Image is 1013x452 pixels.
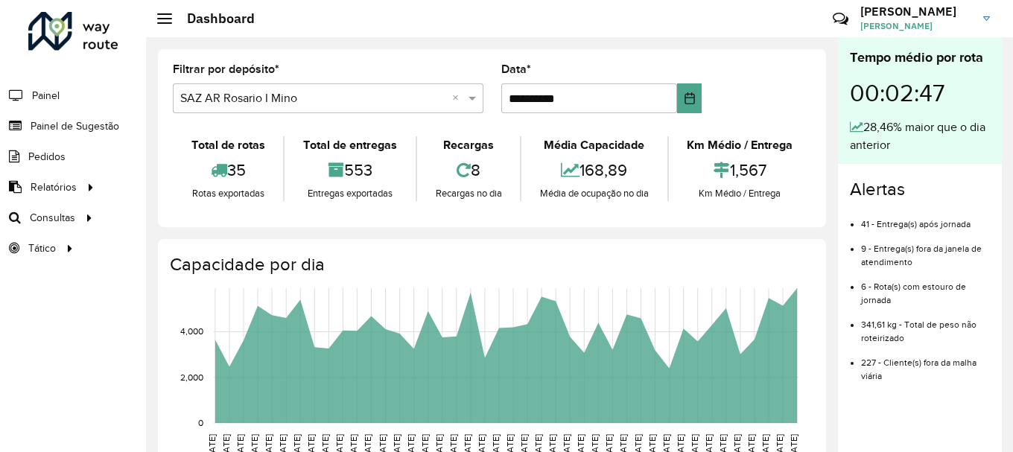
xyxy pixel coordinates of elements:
[172,10,255,27] h2: Dashboard
[198,418,203,427] text: 0
[501,60,531,78] label: Data
[861,206,990,231] li: 41 - Entrega(s) após jornada
[850,48,990,68] div: Tempo médio por rota
[421,136,516,154] div: Recargas
[180,372,203,382] text: 2,000
[288,136,411,154] div: Total de entregas
[452,89,465,107] span: Clear all
[288,186,411,201] div: Entregas exportadas
[861,307,990,345] li: 341,61 kg - Total de peso não roteirizado
[673,154,807,186] div: 1,567
[421,186,516,201] div: Recargas no dia
[861,345,990,383] li: 227 - Cliente(s) fora da malha viária
[421,154,516,186] div: 8
[177,186,279,201] div: Rotas exportadas
[525,186,663,201] div: Média de ocupação no dia
[861,269,990,307] li: 6 - Rota(s) com estouro de jornada
[525,154,663,186] div: 168,89
[31,179,77,195] span: Relatórios
[288,154,411,186] div: 553
[170,254,811,276] h4: Capacidade por dia
[860,19,972,33] span: [PERSON_NAME]
[31,118,119,134] span: Painel de Sugestão
[673,136,807,154] div: Km Médio / Entrega
[860,4,972,19] h3: [PERSON_NAME]
[677,83,702,113] button: Choose Date
[30,210,75,226] span: Consultas
[28,149,66,165] span: Pedidos
[32,88,60,104] span: Painel
[673,186,807,201] div: Km Médio / Entrega
[850,179,990,200] h4: Alertas
[850,118,990,154] div: 28,46% maior que o dia anterior
[177,136,279,154] div: Total de rotas
[825,3,857,35] a: Contato Rápido
[173,60,279,78] label: Filtrar por depósito
[177,154,279,186] div: 35
[525,136,663,154] div: Média Capacidade
[850,68,990,118] div: 00:02:47
[180,327,203,337] text: 4,000
[28,241,56,256] span: Tático
[861,231,990,269] li: 9 - Entrega(s) fora da janela de atendimento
